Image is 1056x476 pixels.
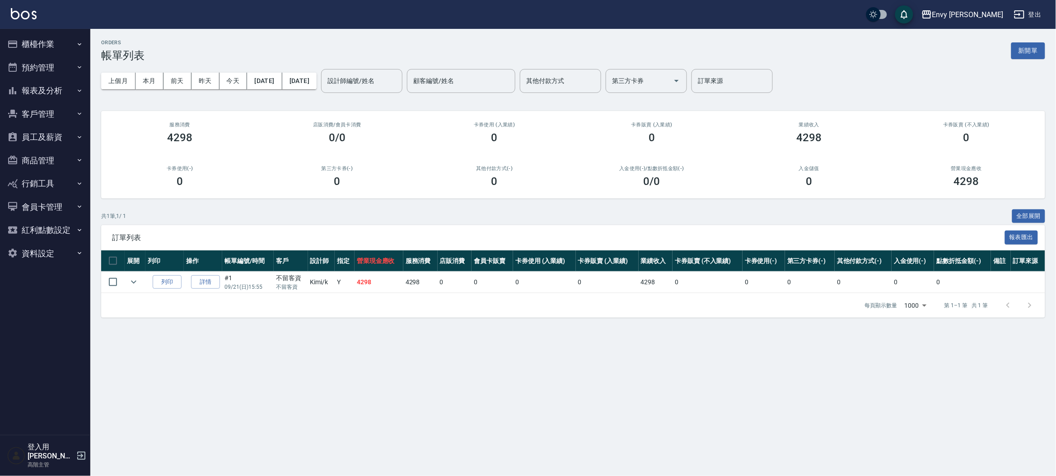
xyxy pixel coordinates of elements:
a: 報表匯出 [1005,233,1038,241]
button: 新開單 [1011,42,1045,59]
td: 0 [785,272,835,293]
button: 上個月 [101,73,136,89]
th: 店販消費 [438,250,472,272]
button: 會員卡管理 [4,195,87,219]
button: 登出 [1010,6,1045,23]
h2: 入金使用(-) /點數折抵金額(-) [584,166,720,171]
button: [DATE] [247,73,282,89]
td: 4298 [355,272,403,293]
td: 0 [513,272,576,293]
button: 紅利點數設定 [4,218,87,242]
h3: 4298 [797,131,822,144]
button: 商品管理 [4,149,87,172]
th: 客戶 [274,250,308,272]
th: 會員卡販賣 [472,250,513,272]
h3: 0 [963,131,970,144]
td: #1 [222,272,274,293]
h2: 第三方卡券(-) [269,166,405,171]
h5: 登入用[PERSON_NAME] [28,443,74,461]
h3: 帳單列表 [101,49,145,62]
h2: 營業現金應收 [899,166,1034,171]
p: 09/21 (日) 15:55 [224,283,271,291]
td: Y [335,272,355,293]
th: 卡券使用(-) [743,250,785,272]
img: Logo [11,8,37,19]
td: 4298 [403,272,438,293]
th: 第三方卡券(-) [785,250,835,272]
p: 不留客資 [276,283,306,291]
h3: 4298 [167,131,192,144]
p: 第 1–1 筆 共 1 筆 [944,301,988,310]
h3: 0/0 [329,131,346,144]
td: 0 [934,272,991,293]
a: 新開單 [1011,46,1045,55]
h3: 服務消費 [112,122,248,128]
td: Kimi /k [308,272,335,293]
button: 昨天 [192,73,220,89]
td: 0 [673,272,743,293]
th: 卡券使用 (入業績) [513,250,576,272]
h2: ORDERS [101,40,145,46]
th: 訂單來源 [1011,250,1045,272]
th: 帳單編號/時間 [222,250,274,272]
th: 卡券販賣 (不入業績) [673,250,743,272]
h2: 店販消費 /會員卡消費 [269,122,405,128]
td: 0 [576,272,639,293]
button: Open [669,74,684,88]
button: save [895,5,913,23]
th: 操作 [184,250,222,272]
h3: 0 [334,175,341,188]
th: 業績收入 [639,250,673,272]
a: 詳情 [191,275,220,289]
th: 其他付款方式(-) [835,250,892,272]
button: 報表及分析 [4,79,87,102]
h3: 0 [649,131,655,144]
th: 服務消費 [403,250,438,272]
button: 報表匯出 [1005,231,1038,245]
th: 指定 [335,250,355,272]
button: 本月 [136,73,164,89]
button: Envy [PERSON_NAME] [918,5,1007,24]
button: 員工及薪資 [4,125,87,149]
button: 列印 [153,275,182,289]
h2: 卡券販賣 (不入業績) [899,122,1034,128]
h2: 卡券販賣 (入業績) [584,122,720,128]
td: 0 [472,272,513,293]
h2: 其他付款方式(-) [427,166,562,171]
button: 前天 [164,73,192,89]
td: 0 [835,272,892,293]
h2: 卡券使用 (入業績) [427,122,562,128]
th: 入金使用(-) [892,250,934,272]
h3: 0 [491,175,498,188]
th: 卡券販賣 (入業績) [576,250,639,272]
button: 櫃檯作業 [4,32,87,56]
th: 展開 [125,250,145,272]
button: 今天 [220,73,248,89]
img: Person [7,447,25,465]
td: 0 [438,272,472,293]
p: 高階主管 [28,461,74,469]
button: 資料設定 [4,242,87,265]
h2: 卡券使用(-) [112,166,248,171]
td: 0 [892,272,934,293]
h3: 4298 [954,175,979,188]
th: 點數折抵金額(-) [934,250,991,272]
h3: 0 [491,131,498,144]
button: expand row [127,275,140,289]
td: 0 [743,272,785,293]
button: 全部展開 [1012,209,1046,223]
span: 訂單列表 [112,233,1005,242]
th: 營業現金應收 [355,250,403,272]
td: 4298 [639,272,673,293]
h2: 業績收入 [741,122,877,128]
button: 行銷工具 [4,172,87,195]
th: 備註 [991,250,1011,272]
button: 客戶管理 [4,102,87,126]
div: Envy [PERSON_NAME] [932,9,1003,20]
button: 預約管理 [4,56,87,79]
h3: 0 /0 [644,175,660,188]
p: 每頁顯示數量 [865,301,897,310]
th: 列印 [145,250,184,272]
h3: 0 [177,175,183,188]
h2: 入金儲值 [741,166,877,171]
